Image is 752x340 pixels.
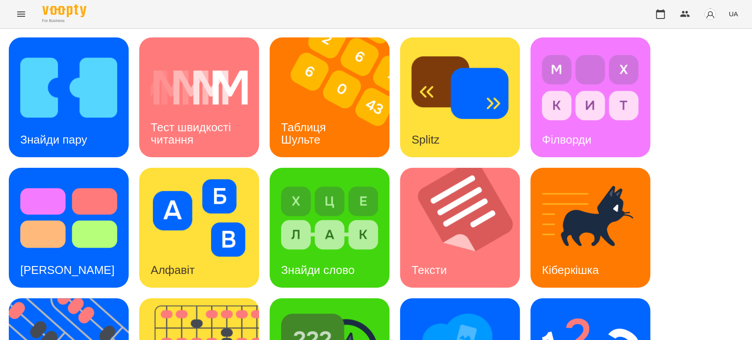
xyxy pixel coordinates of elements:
[20,263,115,277] h3: [PERSON_NAME]
[704,8,716,20] img: avatar_s.png
[9,168,129,288] a: Тест Струпа[PERSON_NAME]
[270,37,400,157] img: Таблиця Шульте
[11,4,32,25] button: Menu
[411,263,447,277] h3: Тексти
[400,37,520,157] a: SplitzSplitz
[281,179,378,257] img: Знайди слово
[281,263,355,277] h3: Знайди слово
[281,121,329,146] h3: Таблиця Шульте
[542,263,599,277] h3: Кіберкішка
[542,133,591,146] h3: Філворди
[151,263,195,277] h3: Алфавіт
[20,49,117,126] img: Знайди пару
[42,4,86,17] img: Voopty Logo
[42,18,86,24] span: For Business
[725,6,741,22] button: UA
[151,179,248,257] img: Алфавіт
[270,168,389,288] a: Знайди словоЗнайди слово
[530,168,650,288] a: КіберкішкаКіберкішка
[151,49,248,126] img: Тест швидкості читання
[270,37,389,157] a: Таблиця ШультеТаблиця Шульте
[20,133,87,146] h3: Знайди пару
[139,168,259,288] a: АлфавітАлфавіт
[20,179,117,257] img: Тест Струпа
[542,179,639,257] img: Кіберкішка
[400,168,520,288] a: ТекстиТексти
[729,9,738,18] span: UA
[151,121,234,146] h3: Тест швидкості читання
[139,37,259,157] a: Тест швидкості читанняТест швидкості читання
[411,49,508,126] img: Splitz
[530,37,650,157] a: ФілвордиФілворди
[411,133,440,146] h3: Splitz
[9,37,129,157] a: Знайди паруЗнайди пару
[542,49,639,126] img: Філворди
[400,168,531,288] img: Тексти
